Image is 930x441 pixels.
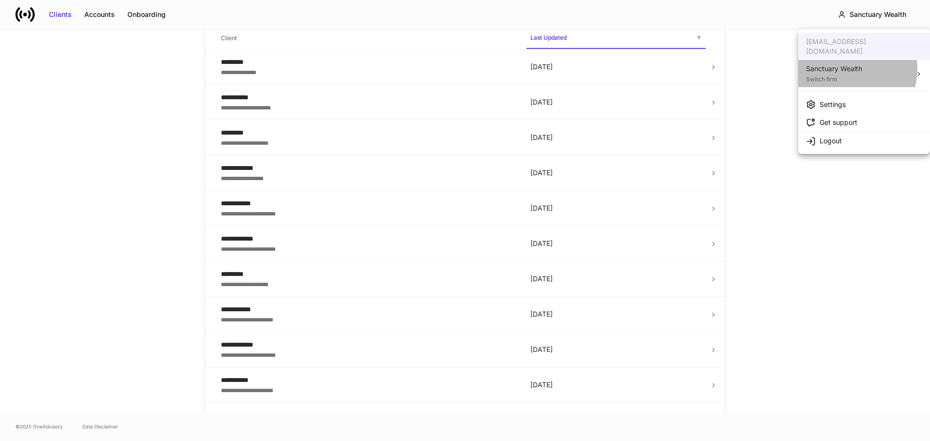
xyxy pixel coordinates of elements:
[820,136,842,146] div: Logout
[820,118,857,127] div: Get support
[806,74,862,83] div: Switch firm
[798,33,930,60] div: [EMAIL_ADDRESS][DOMAIN_NAME]
[806,64,862,74] div: Sanctuary Wealth
[820,100,846,109] div: Settings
